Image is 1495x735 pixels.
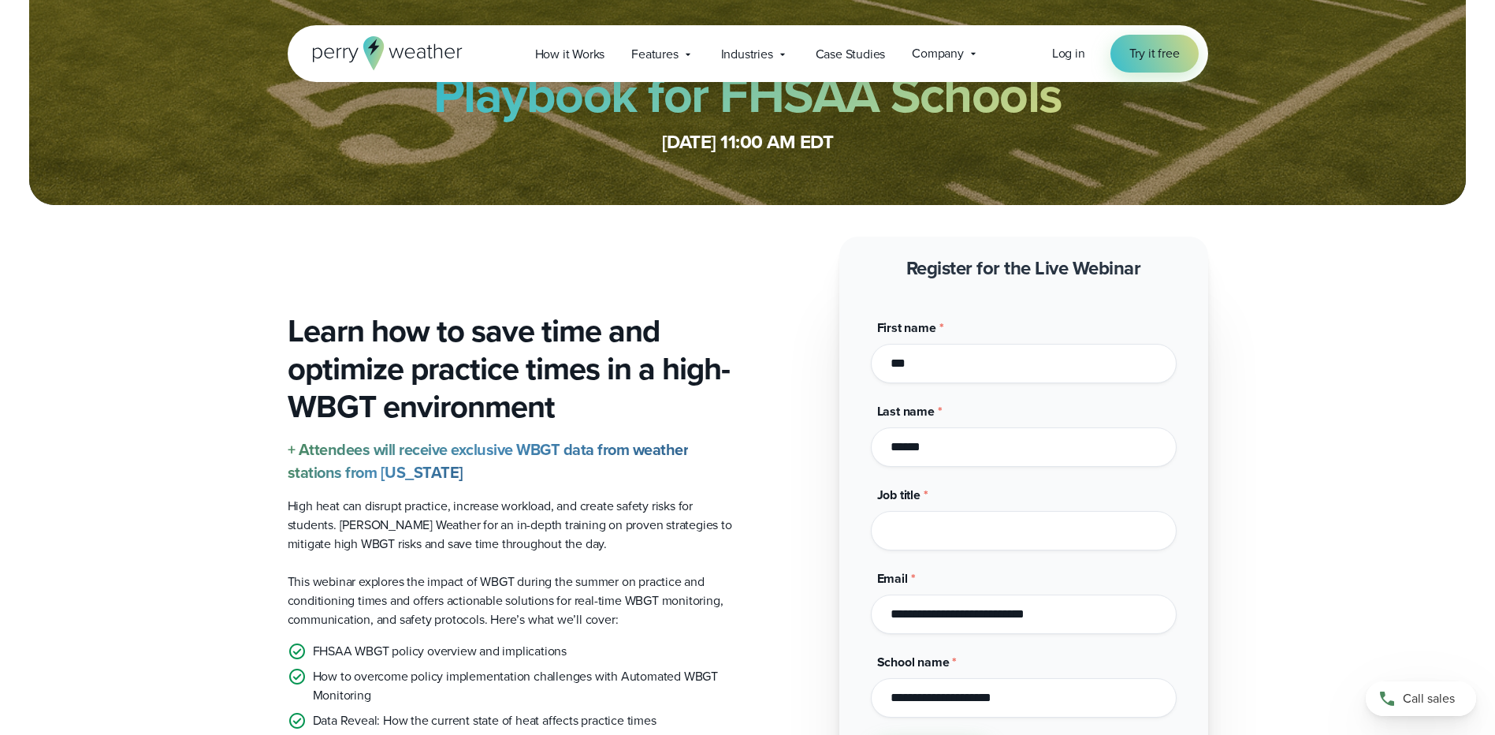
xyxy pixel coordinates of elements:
[906,254,1141,282] strong: Register for the Live Webinar
[1403,689,1455,708] span: Call sales
[877,319,936,337] span: First name
[662,128,834,156] strong: [DATE] 11:00 AM EDT
[535,45,605,64] span: How it Works
[288,438,689,484] strong: + Attendees will receive exclusive WBGT data from weather stations from [US_STATE]
[912,44,964,63] span: Company
[313,667,735,705] p: How to overcome policy implementation challenges with Automated WBGT Monitoring
[288,497,735,554] p: High heat can disrupt practice, increase workload, and create safety risks for students. [PERSON_...
[288,573,735,629] p: This webinar explores the impact of WBGT during the summer on practice and conditioning times and...
[1052,44,1085,62] span: Log in
[1052,44,1085,63] a: Log in
[802,38,899,70] a: Case Studies
[877,486,920,504] span: Job title
[631,45,678,64] span: Features
[877,402,935,420] span: Last name
[522,38,619,70] a: How it Works
[721,45,773,64] span: Industries
[877,653,950,671] span: School name
[313,642,567,661] p: FHSAA WBGT policy overview and implications
[816,45,886,64] span: Case Studies
[1129,44,1180,63] span: Try it free
[313,711,656,730] p: Data Reveal: How the current state of heat affects practice times
[1110,35,1199,73] a: Try it free
[1366,681,1476,716] a: Call sales
[433,7,1062,132] strong: The Preseason WBGT Playbook for FHSAA Schools
[288,312,735,426] h3: Learn how to save time and optimize practice times in a high-WBGT environment
[877,569,908,588] span: Email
